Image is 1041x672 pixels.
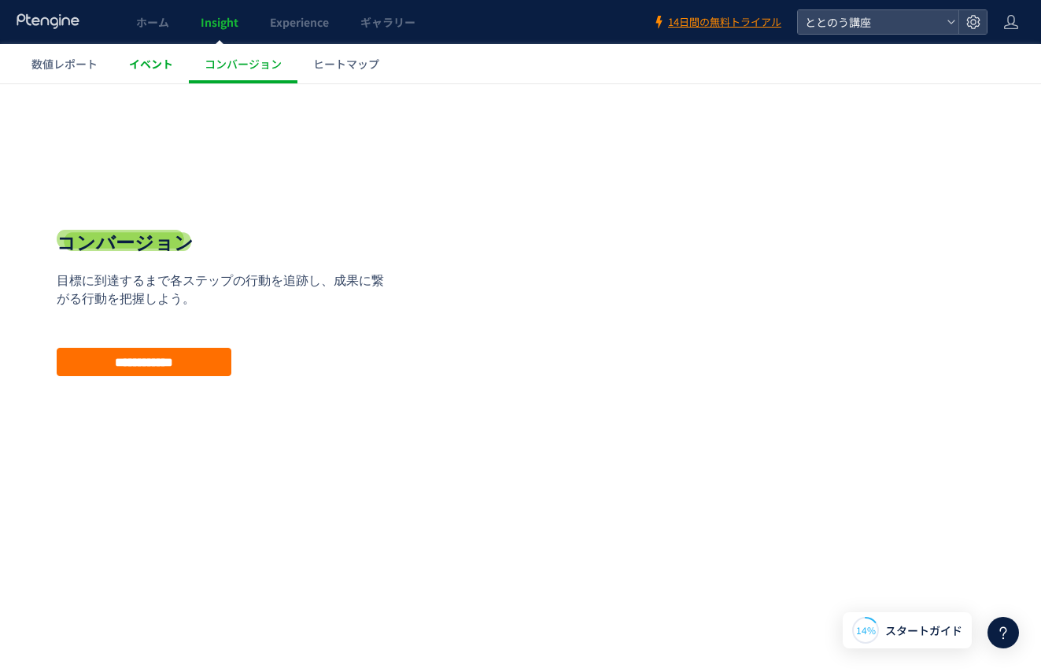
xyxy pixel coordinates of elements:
span: スタートガイド [885,622,962,639]
span: ギャラリー [360,14,415,30]
span: コンバージョン [205,56,282,72]
span: 14% [856,623,876,637]
span: 14日間の無料トライアル [668,15,781,30]
span: イベント [129,56,173,72]
span: Insight [201,14,238,30]
span: ヒートマップ [313,56,379,72]
span: Experience [270,14,329,30]
a: 14日間の無料トライアル [652,15,781,30]
span: ととのう講座 [800,10,940,34]
span: 数値レポート [31,56,98,72]
span: ホーム [136,14,169,30]
p: 目標に到達するまで各ステップの行動を追跡し、成果に繋がる行動を把握しよう。 [57,189,395,225]
h1: コンバージョン [57,146,194,173]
